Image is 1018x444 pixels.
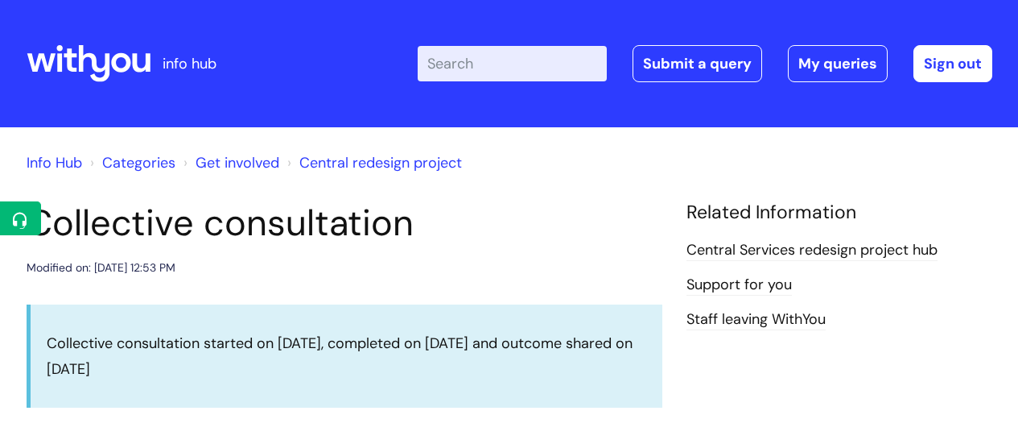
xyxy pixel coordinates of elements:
[102,153,175,172] a: Categories
[788,45,888,82] a: My queries
[27,201,662,245] h1: Collective consultation
[686,309,826,330] a: Staff leaving WithYou
[686,201,992,224] h4: Related Information
[47,330,646,383] p: Collective consultation started on [DATE], completed on [DATE] and outcome shared on [DATE]
[633,45,762,82] a: Submit a query
[283,150,462,176] li: Central redesign project
[179,150,279,176] li: Get involved
[163,51,216,77] p: info hub
[418,46,607,81] input: Search
[418,45,992,82] div: | -
[86,150,175,176] li: Solution home
[27,258,175,278] div: Modified on: [DATE] 12:53 PM
[299,153,462,172] a: Central redesign project
[196,153,279,172] a: Get involved
[27,153,82,172] a: Info Hub
[686,275,792,296] a: Support for you
[913,45,992,82] a: Sign out
[686,240,938,261] a: Central Services redesign project hub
